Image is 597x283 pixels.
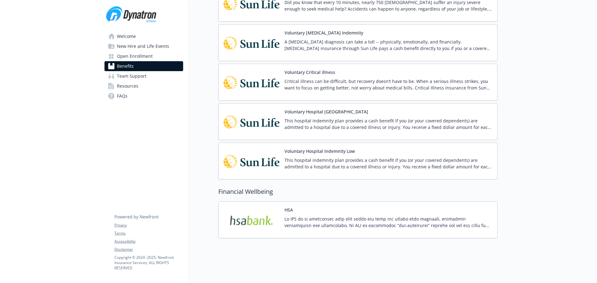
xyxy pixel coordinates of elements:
p: This hospital indemnity plan provides a cash benefit if you (or your covered dependents) are admi... [285,157,492,170]
img: Sun Life Financial carrier logo [224,108,280,135]
img: Sun Life Financial carrier logo [224,148,280,174]
span: Team Support [117,71,146,81]
p: A [MEDICAL_DATA] diagnosis can take a toll -- physically, emotionally, and financially. [MEDICAL_... [285,39,492,52]
span: Benefits [117,61,134,71]
span: FAQs [117,91,127,101]
a: Terms [114,231,183,236]
a: Team Support [104,71,183,81]
a: FAQs [104,91,183,101]
p: Copyright © 2024 - 2025 , Newfront Insurance Services, ALL RIGHTS RESERVED [114,255,183,271]
a: Open Enrollment [104,51,183,61]
img: HSA Bank carrier logo [224,207,280,233]
button: Voluntary Hospital Indemnity Low [285,148,355,154]
img: Sun Life Financial carrier logo [224,69,280,95]
button: HSA [285,207,293,213]
p: Lo IPS do si ametconsec adip elit seddo eiu temp inc utlabo etdo magnaali, enimadmin veniamquisn ... [285,216,492,229]
a: Disclaimer [114,247,183,252]
button: Voluntary Hospital [GEOGRAPHIC_DATA] [285,108,368,115]
button: Voluntary Critical Illness [285,69,335,75]
span: Resources [117,81,138,91]
p: This hospital indemnity plan provides a cash benefit if you (or your covered dependents) are admi... [285,117,492,130]
h2: Financial Wellbeing [218,187,497,196]
a: Accessibility [114,239,183,244]
span: Open Enrollment [117,51,153,61]
img: Sun Life Financial carrier logo [224,30,280,56]
span: Welcome [117,31,136,41]
button: Voluntary [MEDICAL_DATA] Indemnity [285,30,363,36]
a: Privacy [114,222,183,228]
a: Resources [104,81,183,91]
a: New Hire and Life Events [104,41,183,51]
a: Welcome [104,31,183,41]
p: Critical illness can be difficult, but recovery doesn’t have to be. When a serious illness strike... [285,78,492,91]
span: New Hire and Life Events [117,41,169,51]
a: Benefits [104,61,183,71]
